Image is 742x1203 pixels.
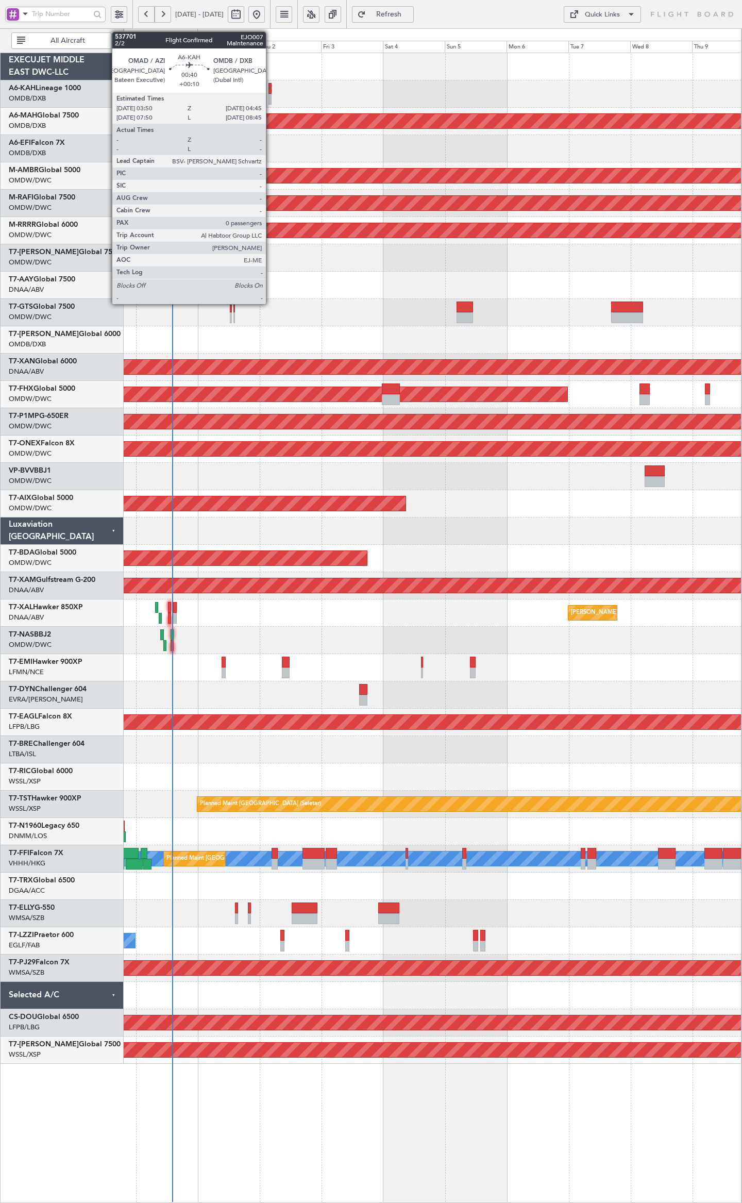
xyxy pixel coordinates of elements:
[352,6,414,23] button: Refresh
[136,41,197,53] div: Tue 30
[9,422,52,431] a: OMDW/DWC
[9,713,72,720] a: T7-EAGLFalcon 8X
[9,904,35,911] span: T7-ELLY
[9,849,63,857] a: T7-FFIFalcon 7X
[9,777,41,786] a: WSSL/XSP
[87,141,207,156] div: AOG Maint [GEOGRAPHIC_DATA] (Dubai Intl)
[9,959,36,966] span: T7-PJ29
[9,822,79,829] a: T7-N1960Legacy 650
[9,576,36,583] span: T7-XAM
[9,604,83,611] a: T7-XALHawker 850XP
[9,604,33,611] span: T7-XAL
[9,148,46,158] a: OMDB/DXB
[383,41,445,53] div: Sat 4
[9,340,46,349] a: OMDB/DXB
[126,30,143,39] div: [DATE]
[9,631,51,638] a: T7-NASBBJ2
[9,467,34,474] span: VP-BVV
[9,303,33,310] span: T7-GTS
[9,112,79,119] a: A6-MAHGlobal 7500
[9,795,31,802] span: T7-TST
[9,749,36,759] a: LTBA/ISL
[9,367,44,376] a: DNAA/ABV
[9,276,75,283] a: T7-AAYGlobal 7500
[564,6,641,23] button: Quick Links
[9,112,37,119] span: A6-MAH
[9,658,82,665] a: T7-EMIHawker 900XP
[9,722,40,731] a: LFPB/LBG
[9,913,44,923] a: WMSA/SZB
[146,195,247,211] div: Planned Maint Dubai (Al Maktoum Intl)
[9,139,65,146] a: A6-EFIFalcon 7X
[568,41,630,53] div: Tue 7
[9,467,51,474] a: VP-BVVBBJ1
[507,41,568,53] div: Mon 6
[9,931,34,939] span: T7-LZZI
[9,968,44,977] a: WMSA/SZB
[175,10,224,19] span: [DATE] - [DATE]
[9,667,44,677] a: LFMN/NCE
[9,85,36,92] span: A6-KAH
[9,877,33,884] span: T7-TRX
[9,686,87,693] a: T7-DYNChallenger 604
[9,139,31,146] span: A6-EFI
[9,1050,41,1059] a: WSSL/XSP
[9,849,29,857] span: T7-FFI
[9,476,52,486] a: OMDW/DWC
[166,851,329,866] div: Planned Maint [GEOGRAPHIC_DATA] ([GEOGRAPHIC_DATA])
[9,312,52,322] a: OMDW/DWC
[321,41,383,53] div: Fri 3
[9,85,81,92] a: A6-KAHLineage 1000
[9,767,73,775] a: T7-RICGlobal 6000
[9,576,95,583] a: T7-XAMGulfstream G-200
[9,831,47,841] a: DNMM/LOS
[9,822,41,829] span: T7-N1960
[9,941,40,950] a: EGLF/FAB
[9,1023,40,1032] a: LFPB/LBG
[9,303,75,310] a: T7-GTSGlobal 7500
[9,586,44,595] a: DNAA/ABV
[259,41,321,53] div: Thu 2
[9,713,38,720] span: T7-EAGL
[9,285,44,294] a: DNAA/ABV
[156,279,162,283] img: arrow-gray.svg
[9,412,39,420] span: T7-P1MP
[9,740,33,747] span: T7-BRE
[9,276,33,283] span: T7-AAY
[9,440,41,447] span: T7-ONEX
[9,194,33,201] span: M-RAFI
[9,1013,79,1021] a: CS-DOUGlobal 6500
[9,695,83,704] a: EVRA/[PERSON_NAME]
[9,248,121,256] a: T7-[PERSON_NAME]Global 7500
[9,1041,79,1048] span: T7-[PERSON_NAME]
[9,795,81,802] a: T7-TSTHawker 900XP
[9,886,45,895] a: DGAA/ACC
[9,549,76,556] a: T7-BDAGlobal 5000
[571,605,679,621] div: [PERSON_NAME] ([PERSON_NAME] Intl)
[9,258,52,267] a: OMDW/DWC
[9,394,52,404] a: OMDW/DWC
[9,221,36,228] span: M-RRRR
[9,613,44,622] a: DNAA/ABV
[9,494,31,502] span: T7-AIX
[9,358,77,365] a: T7-XANGlobal 6000
[9,804,41,813] a: WSSL/XSP
[445,41,507,53] div: Sun 5
[9,385,33,392] span: T7-FHX
[9,767,31,775] span: T7-RIC
[9,494,73,502] a: T7-AIXGlobal 5000
[9,640,52,649] a: OMDW/DWC
[9,121,46,130] a: OMDB/DXB
[32,6,90,22] input: Trip Number
[11,32,112,49] button: All Aircraft
[9,94,46,103] a: OMDB/DXB
[9,230,52,240] a: OMDW/DWC
[9,412,69,420] a: T7-P1MPG-650ER
[9,658,32,665] span: T7-EMI
[9,877,75,884] a: T7-TRXGlobal 6500
[9,166,39,174] span: M-AMBR
[9,558,52,567] a: OMDW/DWC
[9,904,55,911] a: T7-ELLYG-550
[9,859,45,868] a: VHHH/HKG
[9,1041,121,1048] a: T7-[PERSON_NAME]Global 7500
